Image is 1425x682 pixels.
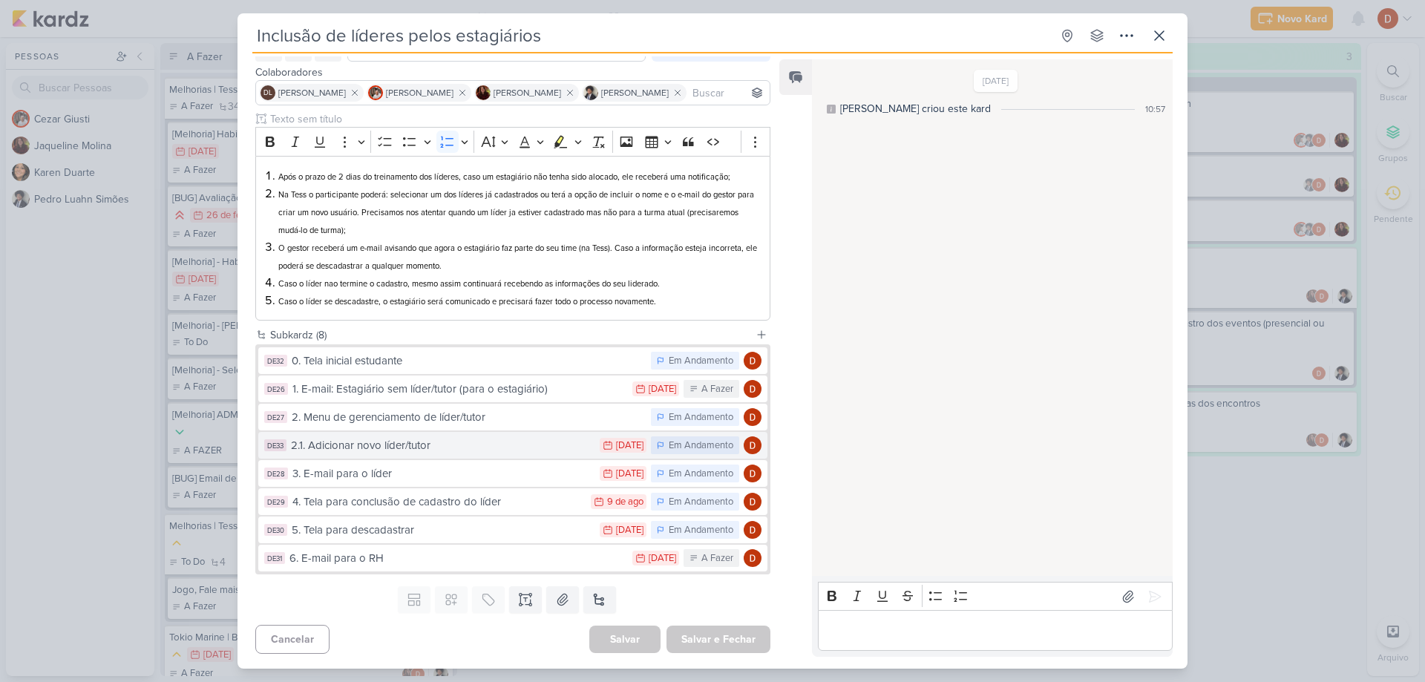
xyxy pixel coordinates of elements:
img: Davi Elias Teixeira [744,549,761,567]
div: DE33 [264,439,286,451]
div: DE31 [264,552,285,564]
img: Davi Elias Teixeira [744,352,761,370]
div: 1. E-mail: Estagiário sem líder/tutor (para o estagiário) [292,381,625,398]
span: [PERSON_NAME] [386,86,453,99]
div: DE27 [264,411,287,423]
div: Em Andamento [669,523,733,538]
div: 5. Tela para descadastrar [292,522,592,539]
div: DE32 [264,355,287,367]
input: Kard Sem Título [252,22,1051,49]
div: Subkardz (8) [270,327,750,343]
div: Editor toolbar [255,127,770,156]
div: Editor toolbar [818,582,1173,611]
button: DE32 0. Tela inicial estudante Em Andamento [258,347,767,374]
p: DL [263,90,272,97]
img: Davi Elias Teixeira [744,465,761,482]
button: DE33 2.1. Adicionar novo líder/tutor [DATE] Em Andamento [258,432,767,459]
div: [DATE] [649,384,676,394]
img: Davi Elias Teixeira [744,436,761,454]
button: DE31 6. E-mail para o RH [DATE] A Fazer [258,545,767,571]
span: Caso o líder se descadastre, o estagiário será comunicado e precisará fazer todo o processo novam... [278,297,656,306]
span: Após o prazo de 2 dias do treinamento dos líderes, caso um estagiário não tenha sido alocado, ele... [278,172,730,182]
div: DE30 [264,524,287,536]
div: DE26 [264,383,288,395]
div: 2. Menu de gerenciamento de líder/tutor [292,409,643,426]
div: [DATE] [649,554,676,563]
div: Em Andamento [669,354,733,369]
img: Davi Elias Teixeira [744,380,761,398]
button: DE27 2. Menu de gerenciamento de líder/tutor Em Andamento [258,404,767,430]
button: DE28 3. E-mail para o líder [DATE] Em Andamento [258,460,767,487]
img: Pedro Luahn Simões [583,85,598,100]
span: Caso o líder nao termine o cadastro, mesmo assim continuará recebendo as informações do seu lider... [278,279,660,289]
input: Buscar [689,84,767,102]
img: Jaqueline Molina [476,85,491,100]
img: Davi Elias Teixeira [744,521,761,539]
span: [PERSON_NAME] [278,86,346,99]
div: Colaboradores [255,65,770,80]
div: 6. E-mail para o RH [289,550,625,567]
span: [PERSON_NAME] [494,86,561,99]
img: Davi Elias Teixeira [744,493,761,511]
button: DE26 1. E-mail: Estagiário sem líder/tutor (para o estagiário) [DATE] A Fazer [258,376,767,402]
div: Em Andamento [669,467,733,482]
button: DE29 4. Tela para conclusão de cadastro do líder 9 de ago Em Andamento [258,488,767,515]
div: A Fazer [701,551,733,566]
div: 3. E-mail para o líder [292,465,592,482]
img: Davi Elias Teixeira [744,408,761,426]
div: Editor editing area: main [818,610,1173,651]
span: Na Tess o participante poderá: selecionar um dos líderes já cadastrados ou terá a opção de inclui... [278,190,754,235]
div: 0. Tela inicial estudante [292,353,643,370]
div: 4. Tela para conclusão de cadastro do líder [292,494,583,511]
div: Danilo Leite [261,85,275,100]
div: [DATE] [616,469,643,479]
button: Cancelar [255,625,330,654]
img: Cezar Giusti [368,85,383,100]
div: DE29 [264,496,288,508]
div: 2.1. Adicionar novo líder/tutor [291,437,592,454]
span: O gestor receberá um e-mail avisando que agora o estagiário faz parte do seu time (na Tess). Caso... [278,243,757,271]
div: A Fazer [701,382,733,397]
button: DE30 5. Tela para descadastrar [DATE] Em Andamento [258,517,767,543]
div: DE28 [264,468,288,479]
input: Texto sem título [267,111,770,127]
div: Em Andamento [669,410,733,425]
div: [PERSON_NAME] criou este kard [840,101,991,117]
div: [DATE] [616,525,643,535]
div: 10:57 [1145,102,1165,116]
div: Em Andamento [669,495,733,510]
div: [DATE] [616,441,643,450]
div: Em Andamento [669,439,733,453]
div: Editor editing area: main [255,156,770,321]
div: 9 de ago [607,497,643,507]
span: [PERSON_NAME] [601,86,669,99]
